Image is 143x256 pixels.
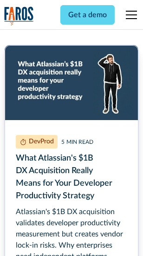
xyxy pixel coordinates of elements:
a: Get a demo [60,5,115,25]
img: Logo of the analytics and reporting company Faros. [4,7,34,26]
a: home [4,7,34,26]
div: menu [120,4,139,26]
